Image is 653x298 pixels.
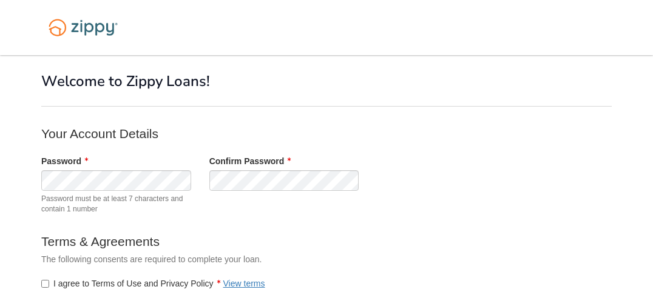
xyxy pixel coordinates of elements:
[223,279,265,288] a: View terms
[41,233,527,250] p: Terms & Agreements
[41,194,191,214] span: Password must be at least 7 characters and contain 1 number
[41,155,88,167] label: Password
[41,253,527,265] p: The following consents are required to complete your loan.
[41,13,125,42] img: Logo
[209,170,359,191] input: Verify Password
[41,125,527,142] p: Your Account Details
[41,277,265,290] label: I agree to Terms of Use and Privacy Policy
[41,280,49,288] input: I agree to Terms of Use and Privacy PolicyView terms
[209,155,291,167] label: Confirm Password
[41,73,612,89] h1: Welcome to Zippy Loans!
